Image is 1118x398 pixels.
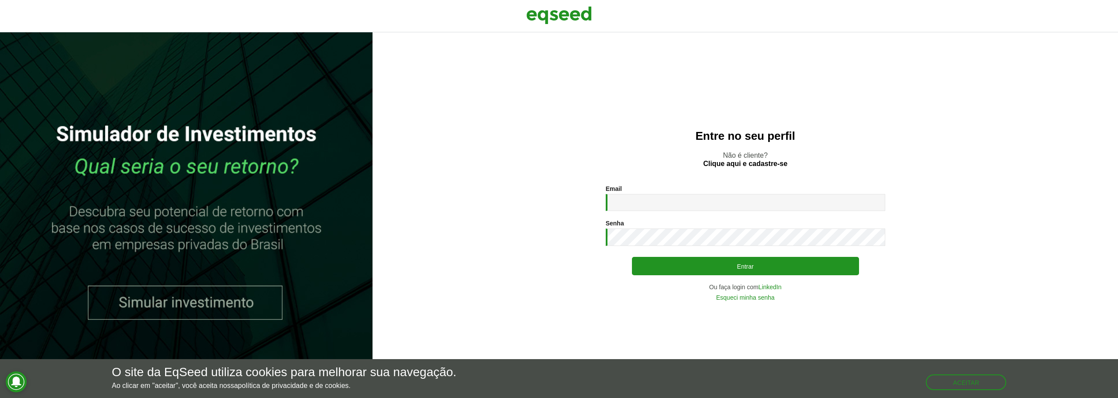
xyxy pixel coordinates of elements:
h2: Entre no seu perfil [390,130,1101,142]
button: Aceitar [926,374,1006,390]
label: Email [606,186,622,192]
a: LinkedIn [759,284,782,290]
h5: O site da EqSeed utiliza cookies para melhorar sua navegação. [112,366,456,379]
a: Clique aqui e cadastre-se [703,160,787,167]
img: EqSeed Logo [526,4,592,26]
a: Esqueci minha senha [716,294,775,301]
p: Não é cliente? [390,151,1101,168]
div: Ou faça login com [606,284,885,290]
label: Senha [606,220,624,226]
a: política de privacidade e de cookies [238,382,349,389]
p: Ao clicar em "aceitar", você aceita nossa . [112,381,456,390]
button: Entrar [632,257,859,275]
